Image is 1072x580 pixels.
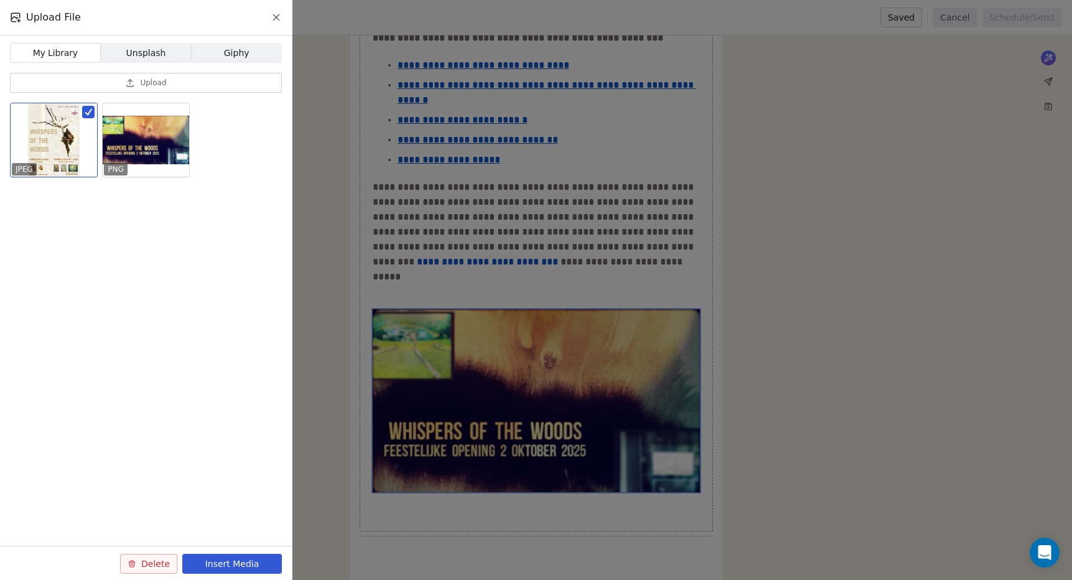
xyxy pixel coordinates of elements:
[10,73,282,93] button: Upload
[182,554,282,574] button: Insert Media
[224,47,249,60] span: Giphy
[126,47,166,60] span: Unsplash
[16,164,33,174] p: JPEG
[140,78,166,88] span: Upload
[1030,538,1060,568] div: Open Intercom Messenger
[108,164,124,174] p: PNG
[26,10,81,25] span: Upload File
[120,554,177,574] button: Delete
